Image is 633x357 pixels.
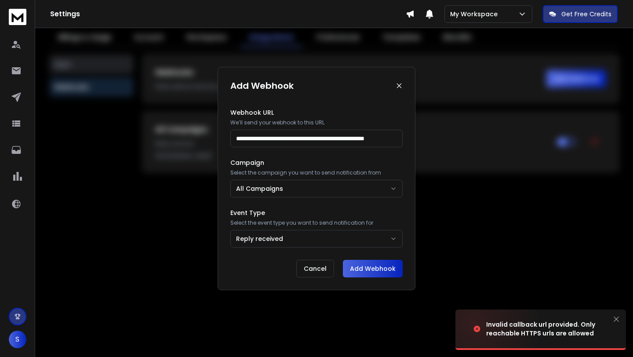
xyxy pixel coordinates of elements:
h1: Settings [50,9,406,19]
button: S [9,331,26,348]
p: My Workspace [450,10,501,18]
p: Select the event type you want to send notification for [230,219,403,226]
label: Campaign [230,160,403,166]
label: Webhook URL [230,109,403,116]
p: Select the campaign you want to send notification from [230,169,403,176]
h1: Add Webhook [230,80,294,92]
p: We’ll send your webhook to this URL [230,119,403,126]
button: Cancel [296,260,334,277]
button: Add Webhook [343,260,403,277]
button: All Campaigns [230,180,403,197]
div: Reply received [236,234,283,243]
img: logo [9,9,26,25]
p: Get Free Credits [561,10,611,18]
button: Get Free Credits [543,5,618,23]
div: Invalid callback url provided. Only reachable HTTPS urls are allowed [486,320,615,338]
label: Event Type [230,210,403,216]
img: image [455,305,543,353]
